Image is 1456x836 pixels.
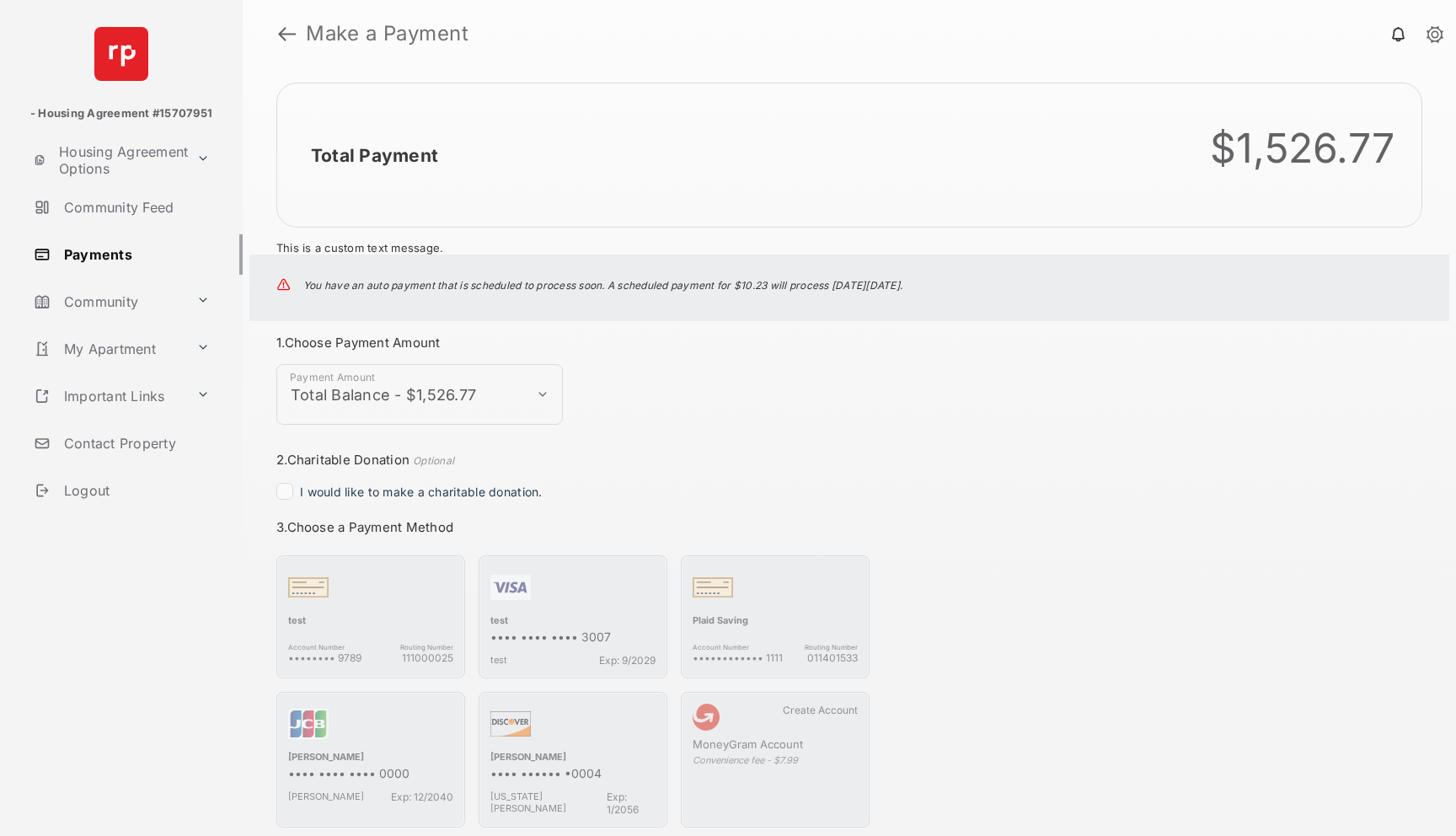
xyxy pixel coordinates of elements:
[30,105,212,122] p: - Housing Agreement #15707951
[693,651,783,664] span: •••••••••••• 1111
[490,751,656,766] div: [PERSON_NAME]
[288,643,361,651] span: Account Number
[288,766,453,784] div: •••• •••• •••• 0000
[400,643,453,651] span: Routing Number
[288,651,361,664] span: •••••••• 9789
[693,754,858,766] div: Convenience fee - $7.99
[311,145,438,166] h2: Total Payment
[599,654,656,667] span: Exp: 9/2029
[391,790,453,803] span: Exp: 12/2040
[288,790,364,803] span: [PERSON_NAME]
[27,470,243,511] a: Logout
[306,24,468,44] strong: Make a Payment
[479,692,667,828] div: [PERSON_NAME]•••• •••••• •0004[US_STATE] [PERSON_NAME]Exp: 1/2056
[288,614,453,630] div: test
[27,329,190,369] a: My Apartment
[94,27,148,81] img: svg+xml;base64,PHN2ZyB4bWxucz0iaHR0cDovL3d3dy53My5vcmcvMjAwMC9zdmciIHdpZHRoPSI2NCIgaGVpZ2h0PSI2NC...
[303,278,902,292] p: You have an auto payment that is scheduled to process soon. A scheduled payment for $10.23 will p...
[805,643,858,651] span: Routing Number
[490,630,656,647] div: •••• •••• •••• 3007
[783,704,858,716] span: Create Account
[27,281,190,322] a: Community
[490,654,507,667] span: test
[1210,124,1394,173] div: $1,526.77
[27,140,190,180] a: Housing Agreement Options
[276,335,870,351] h3: 1. Choose Payment Amount
[479,555,667,678] div: test•••• •••• •••• 3007testExp: 9/2029
[27,187,243,228] a: Community Feed
[607,790,656,816] span: Exp: 1/2056
[490,766,656,784] div: •••• •••••• •0004
[413,454,454,467] em: Optional
[276,555,465,678] div: testAccount Number•••••••• 9789Routing Number111000025
[300,485,543,499] span: I would like to make a charitable donation.
[276,241,1422,255] div: This is a custom text message.
[27,234,243,275] a: Payments
[805,651,858,664] span: 011401533
[276,519,870,535] h3: 3. Choose a Payment Method
[693,737,858,754] div: MoneyGram Account
[490,614,656,630] div: test
[693,614,858,630] div: Plaid Saving
[27,423,243,464] a: Contact Property
[693,643,783,651] span: Account Number
[681,555,870,678] div: Plaid SavingAccount Number•••••••••••• 1111Routing Number011401533
[27,376,190,416] a: Important Links
[288,751,453,766] div: [PERSON_NAME]
[276,692,465,828] div: [PERSON_NAME]•••• •••• •••• 0000[PERSON_NAME]Exp: 12/2040
[276,452,870,469] h3: 2. Charitable Donation
[490,790,607,816] span: [US_STATE] [PERSON_NAME]
[400,651,453,664] span: 111000025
